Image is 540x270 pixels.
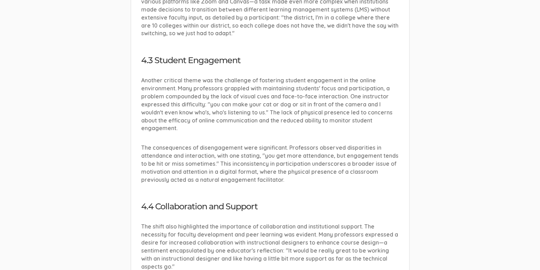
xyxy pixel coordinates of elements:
[142,202,399,211] h3: 4.4 Collaboration and Support
[505,237,540,270] iframe: Chat Widget
[142,144,399,183] p: The consequences of disengagement were significant. Professors observed disparities in attendance...
[142,76,399,132] p: Another critical theme was the challenge of fostering student engagement in the online environmen...
[142,56,399,65] h3: 4.3 Student Engagement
